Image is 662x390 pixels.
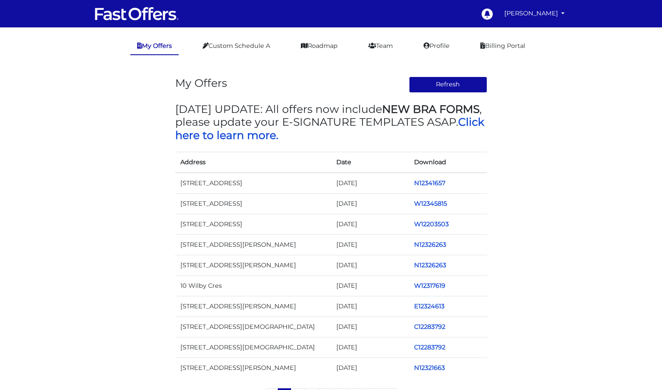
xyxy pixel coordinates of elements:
iframe: Customerly Messenger Launcher [630,357,655,382]
td: [STREET_ADDRESS][DEMOGRAPHIC_DATA] [175,317,331,337]
a: W12203503 [414,220,449,228]
td: [STREET_ADDRESS] [175,214,331,234]
strong: NEW BRA FORMS [382,103,480,115]
td: [DATE] [331,276,409,296]
a: Click here to learn more. [175,115,484,141]
td: [DATE] [331,296,409,317]
a: W12317619 [414,282,445,290]
a: Custom Schedule A [196,38,277,54]
td: [DATE] [331,214,409,234]
td: [DATE] [331,317,409,337]
td: [DATE] [331,255,409,275]
a: C12283792 [414,323,445,331]
a: C12283792 [414,343,445,351]
td: [DATE] [331,193,409,214]
button: Refresh [409,77,487,93]
td: [DATE] [331,358,409,378]
th: Address [175,152,331,173]
a: N12326263 [414,241,446,248]
td: [DATE] [331,337,409,358]
a: Team [362,38,400,54]
td: [STREET_ADDRESS][PERSON_NAME] [175,296,331,317]
a: W12345815 [414,200,447,207]
td: 10 Wilby Cres [175,276,331,296]
td: [STREET_ADDRESS][DEMOGRAPHIC_DATA] [175,337,331,358]
td: [DATE] [331,173,409,194]
a: N12341657 [414,179,445,187]
th: Date [331,152,409,173]
td: [STREET_ADDRESS] [175,193,331,214]
td: [STREET_ADDRESS][PERSON_NAME] [175,234,331,255]
a: N12321663 [414,364,445,372]
a: My Offers [130,38,179,55]
a: E12324613 [414,302,444,310]
th: Download [409,152,487,173]
h3: [DATE] UPDATE: All offers now include , please update your E-SIGNATURE TEMPLATES ASAP. [175,103,487,142]
td: [STREET_ADDRESS] [175,173,331,194]
a: Profile [417,38,456,54]
h3: My Offers [175,77,227,89]
td: [STREET_ADDRESS][PERSON_NAME] [175,255,331,275]
td: [DATE] [331,234,409,255]
a: Billing Portal [474,38,532,54]
a: [PERSON_NAME] [501,5,568,22]
td: [STREET_ADDRESS][PERSON_NAME] [175,358,331,378]
a: Roadmap [294,38,344,54]
a: N12326263 [414,261,446,269]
